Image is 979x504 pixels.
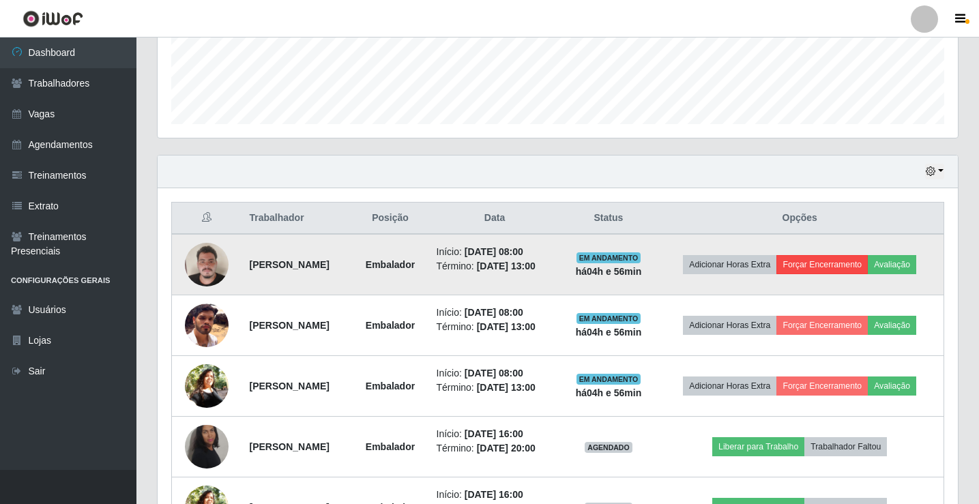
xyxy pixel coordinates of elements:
[576,327,642,338] strong: há 04 h e 56 min
[868,255,916,274] button: Avaliação
[437,488,553,502] li: Início:
[465,368,523,379] time: [DATE] 08:00
[477,443,536,454] time: [DATE] 20:00
[477,321,536,332] time: [DATE] 13:00
[477,261,536,271] time: [DATE] 13:00
[804,437,887,456] button: Trabalhador Faltou
[185,235,229,293] img: 1701355705796.jpeg
[868,316,916,335] button: Avaliação
[561,203,656,235] th: Status
[249,381,329,391] strong: [PERSON_NAME]
[465,489,523,500] time: [DATE] 16:00
[437,427,553,441] li: Início:
[185,414,229,479] img: 1734738969942.jpeg
[352,203,428,235] th: Posição
[366,441,415,452] strong: Embalador
[428,203,561,235] th: Data
[185,364,229,407] img: 1747789911751.jpeg
[465,246,523,257] time: [DATE] 08:00
[576,252,641,263] span: EM ANDAMENTO
[249,259,329,270] strong: [PERSON_NAME]
[185,303,229,347] img: 1734717801679.jpeg
[465,307,523,318] time: [DATE] 08:00
[585,442,632,453] span: AGENDADO
[241,203,352,235] th: Trabalhador
[366,320,415,331] strong: Embalador
[437,366,553,381] li: Início:
[437,320,553,334] li: Término:
[437,259,553,273] li: Término:
[576,387,642,398] strong: há 04 h e 56 min
[437,381,553,395] li: Término:
[776,255,868,274] button: Forçar Encerramento
[366,259,415,270] strong: Embalador
[437,441,553,456] li: Término:
[249,320,329,331] strong: [PERSON_NAME]
[576,313,641,324] span: EM ANDAMENTO
[868,376,916,396] button: Avaliação
[656,203,944,235] th: Opções
[776,316,868,335] button: Forçar Encerramento
[683,316,776,335] button: Adicionar Horas Extra
[366,381,415,391] strong: Embalador
[465,428,523,439] time: [DATE] 16:00
[437,306,553,320] li: Início:
[249,441,329,452] strong: [PERSON_NAME]
[683,376,776,396] button: Adicionar Horas Extra
[776,376,868,396] button: Forçar Encerramento
[576,266,642,277] strong: há 04 h e 56 min
[683,255,776,274] button: Adicionar Horas Extra
[477,382,536,393] time: [DATE] 13:00
[576,374,641,385] span: EM ANDAMENTO
[712,437,804,456] button: Liberar para Trabalho
[23,10,83,27] img: CoreUI Logo
[437,245,553,259] li: Início:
